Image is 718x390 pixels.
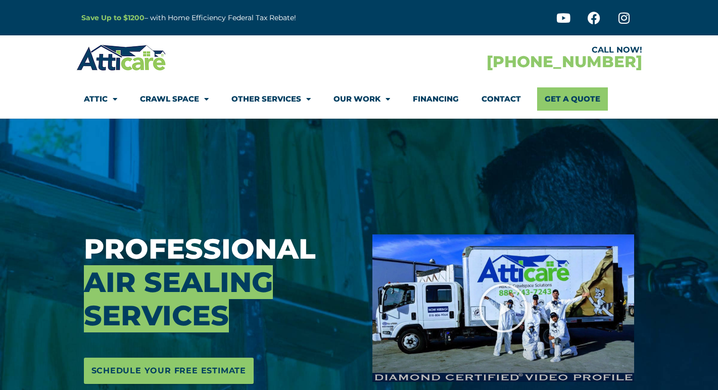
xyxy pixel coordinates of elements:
[333,87,390,111] a: Our Work
[84,87,635,111] nav: Menu
[84,87,117,111] a: Attic
[84,358,254,384] a: Schedule Your Free Estimate
[84,265,273,332] span: Air Sealing Services
[81,12,409,24] p: – with Home Efficiency Federal Tax Rebate!
[140,87,209,111] a: Crawl Space
[478,283,529,333] div: Play Video
[537,87,608,111] a: Get A Quote
[413,87,459,111] a: Financing
[81,13,145,22] a: Save Up to $1200
[231,87,311,111] a: Other Services
[91,363,247,379] span: Schedule Your Free Estimate
[359,46,642,54] div: CALL NOW!
[482,87,521,111] a: Contact
[84,232,358,332] h3: Professional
